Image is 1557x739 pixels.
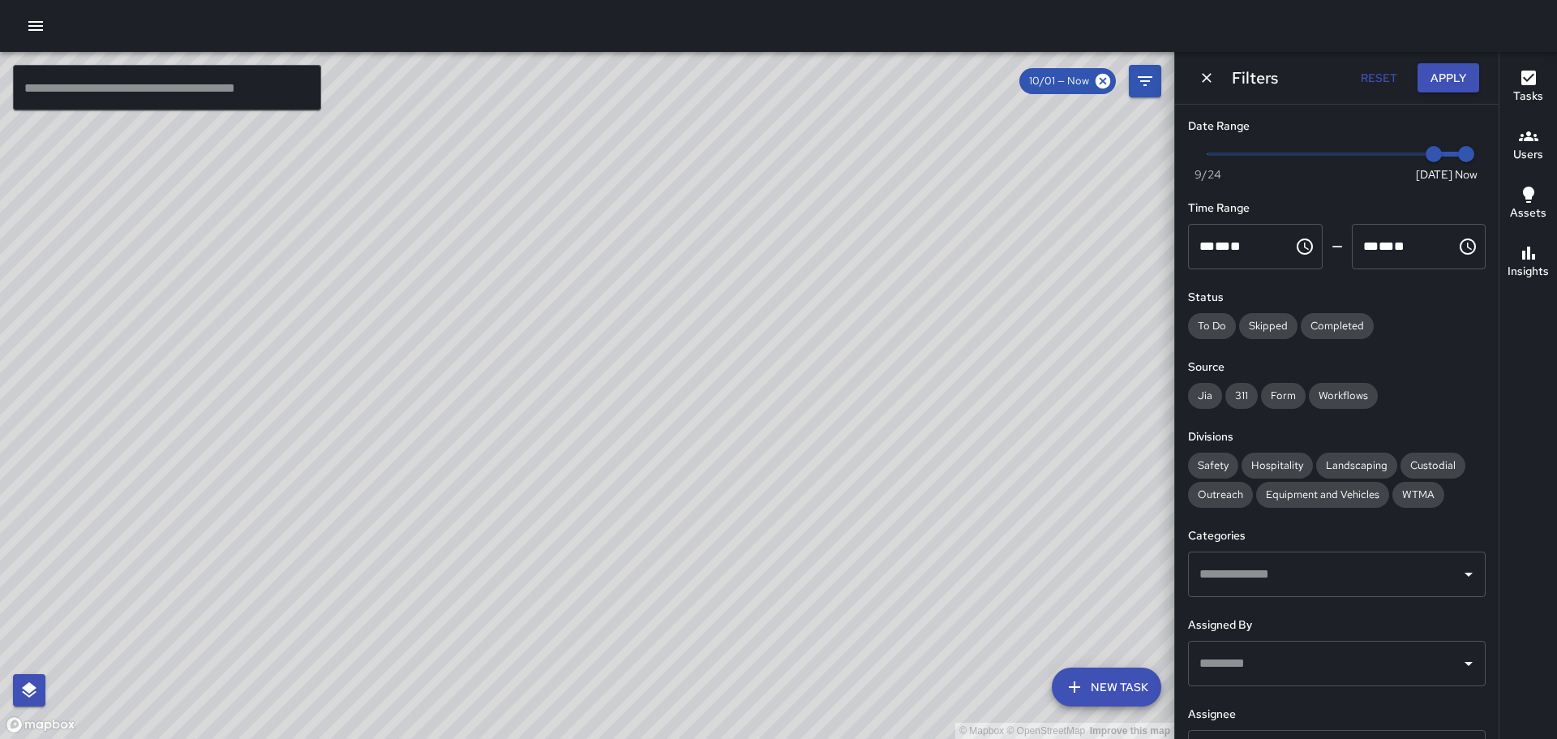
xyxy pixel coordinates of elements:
div: Skipped [1239,313,1297,339]
button: Insights [1499,234,1557,292]
div: 311 [1225,383,1258,409]
span: Completed [1301,318,1374,334]
h6: Assigned By [1188,617,1486,634]
div: Hospitality [1242,453,1313,479]
div: To Do [1188,313,1236,339]
span: Minutes [1215,240,1230,252]
span: Hospitality [1242,458,1313,474]
span: 9/24 [1195,166,1221,183]
span: Minutes [1379,240,1394,252]
div: Equipment and Vehicles [1256,482,1389,508]
h6: Insights [1508,263,1549,281]
span: Equipment and Vehicles [1256,487,1389,503]
div: 10/01 — Now [1019,68,1116,94]
span: Meridiem [1230,240,1241,252]
span: Workflows [1309,388,1378,404]
h6: Users [1513,146,1543,164]
div: Safety [1188,453,1238,479]
button: Choose time, selected time is 12:00 AM [1289,230,1321,263]
h6: Assignee [1188,706,1486,724]
h6: Date Range [1188,118,1486,135]
div: Completed [1301,313,1374,339]
div: WTMA [1392,482,1444,508]
div: Outreach [1188,482,1253,508]
span: Custodial [1400,458,1465,474]
h6: Assets [1510,204,1546,222]
span: Safety [1188,458,1238,474]
div: Form [1261,383,1306,409]
h6: Time Range [1188,200,1486,217]
span: To Do [1188,318,1236,334]
div: Landscaping [1316,453,1397,479]
button: Apply [1418,63,1479,93]
button: Tasks [1499,58,1557,117]
span: Form [1261,388,1306,404]
span: [DATE] [1416,166,1452,183]
button: Open [1457,652,1480,675]
span: Jia [1188,388,1222,404]
span: 10/01 — Now [1019,73,1099,89]
button: Users [1499,117,1557,175]
span: Meridiem [1394,240,1405,252]
h6: Status [1188,289,1486,307]
button: New Task [1052,668,1161,707]
div: Custodial [1400,453,1465,479]
button: Assets [1499,175,1557,234]
button: Choose time, selected time is 11:59 PM [1452,230,1484,263]
h6: Divisions [1188,428,1486,446]
h6: Source [1188,359,1486,376]
button: Filters [1129,65,1161,97]
span: Outreach [1188,487,1253,503]
span: Hours [1199,240,1215,252]
h6: Filters [1232,65,1278,91]
span: 311 [1225,388,1258,404]
span: WTMA [1392,487,1444,503]
h6: Tasks [1513,88,1543,105]
div: Jia [1188,383,1222,409]
button: Open [1457,563,1480,586]
span: Now [1455,166,1478,183]
span: Hours [1363,240,1379,252]
h6: Categories [1188,527,1486,545]
span: Landscaping [1316,458,1397,474]
button: Reset [1353,63,1405,93]
div: Workflows [1309,383,1378,409]
button: Dismiss [1195,66,1219,90]
span: Skipped [1239,318,1297,334]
